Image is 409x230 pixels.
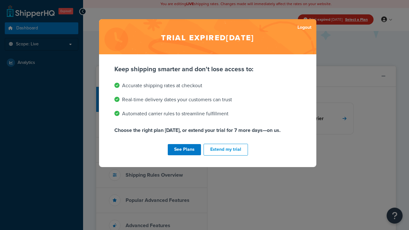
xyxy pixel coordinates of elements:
[114,109,301,118] li: Automated carrier rules to streamline fulfillment
[297,23,312,32] a: Logout
[114,126,301,135] p: Choose the right plan [DATE], or extend your trial for 7 more days—on us.
[168,144,201,155] a: See Plans
[114,65,301,73] p: Keep shipping smarter and don't lose access to:
[114,95,301,104] li: Real-time delivery dates your customers can trust
[99,19,316,54] h2: Trial expired [DATE]
[114,81,301,90] li: Accurate shipping rates at checkout
[204,144,248,156] button: Extend my trial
